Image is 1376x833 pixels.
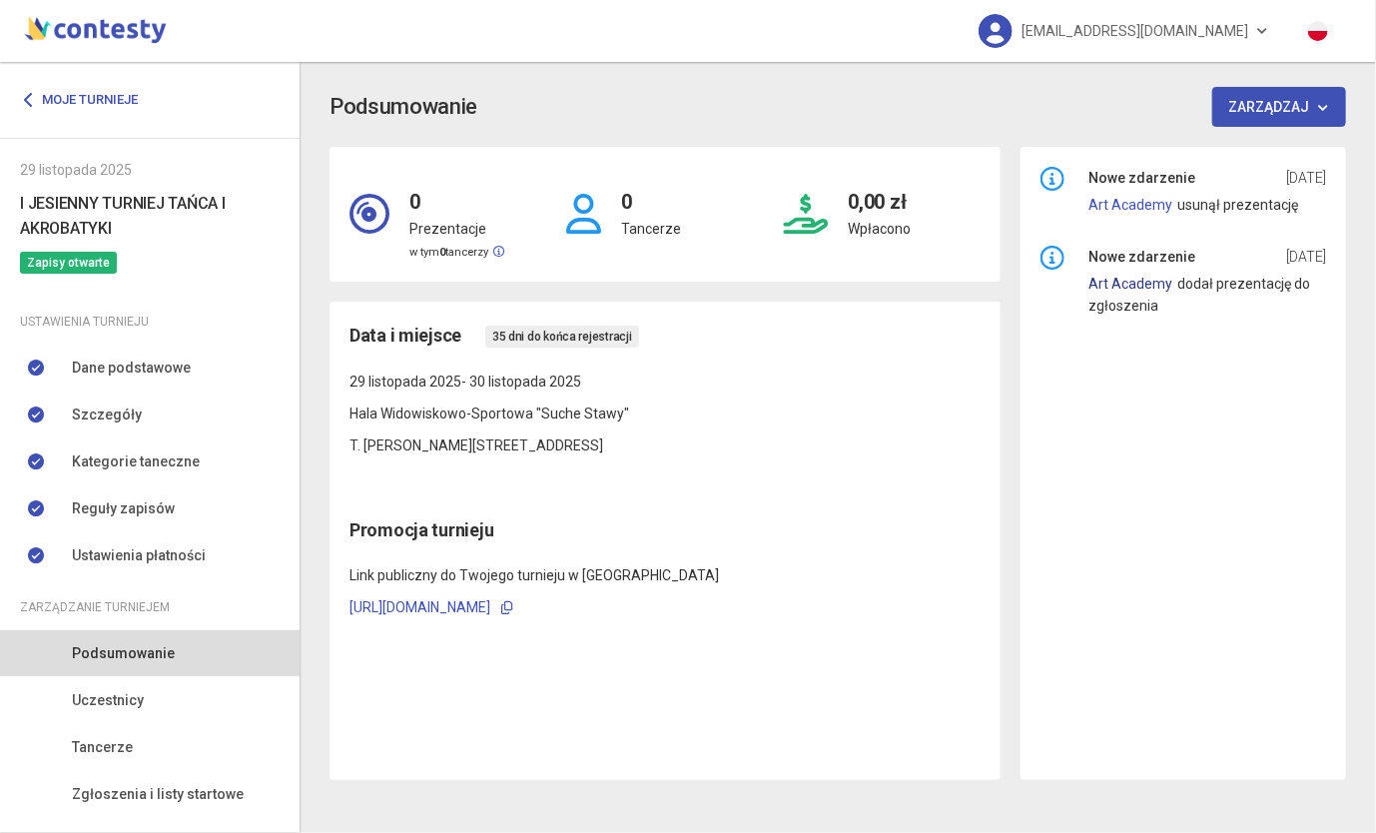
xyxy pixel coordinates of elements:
span: Promocja turnieju [349,519,493,540]
span: Kategorie taneczne [72,450,200,472]
button: Zarządzaj [1212,87,1347,127]
span: usunął prezentację [1177,197,1298,213]
p: Prezentacje [409,218,504,240]
a: Art Academy [1088,197,1172,213]
span: Zarządzanie turniejem [20,596,170,618]
strong: 0 [439,246,445,259]
p: T. [PERSON_NAME][STREET_ADDRESS] [349,434,981,456]
h3: Podsumowanie [330,90,477,125]
span: Nowe zdarzenie [1088,167,1195,189]
span: Ustawienia płatności [72,544,206,566]
h4: 0,00 zł [849,167,912,218]
img: info [1040,167,1064,191]
a: Art Academy [1088,276,1172,292]
span: [EMAIL_ADDRESS][DOMAIN_NAME] [1023,10,1249,52]
span: Dane podstawowe [72,357,191,379]
a: [URL][DOMAIN_NAME] [349,599,490,615]
a: Moje turnieje [20,82,153,118]
span: 35 dni do końca rejestracji [485,326,639,348]
app-title: Podsumowanie [330,87,1346,127]
span: 29 listopada 2025 [349,374,461,390]
div: 29 listopada 2025 [20,159,280,181]
h6: I JESIENNY TURNIEJ TAŃCA I AKROBATYKI [20,191,280,241]
span: Zapisy otwarte [20,252,117,274]
div: Ustawienia turnieju [20,311,280,333]
span: dodał prezentację do zgłoszenia [1088,276,1310,314]
h4: 0 [621,167,681,218]
span: Szczegóły [72,404,142,425]
span: Nowe zdarzenie [1088,246,1195,268]
span: Tancerze [72,736,133,758]
span: Podsumowanie [72,642,175,664]
span: Uczestnicy [72,689,144,711]
span: Zgłoszenia i listy startowe [72,783,244,805]
img: info [1040,246,1064,270]
p: Hala Widowiskowo-Sportowa "Suche Stawy" [349,403,981,424]
span: Reguły zapisów [72,497,175,519]
span: [DATE] [1286,167,1326,189]
p: Link publiczny do Twojego turnieju w [GEOGRAPHIC_DATA] [349,564,981,586]
h4: 0 [409,167,504,218]
span: Data i miejsce [349,322,461,350]
p: Wpłacono [849,218,912,240]
span: - 30 listopada 2025 [461,374,581,390]
p: Tancerze [621,218,681,240]
small: w tym tancerzy [409,246,504,259]
span: [DATE] [1286,246,1326,268]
